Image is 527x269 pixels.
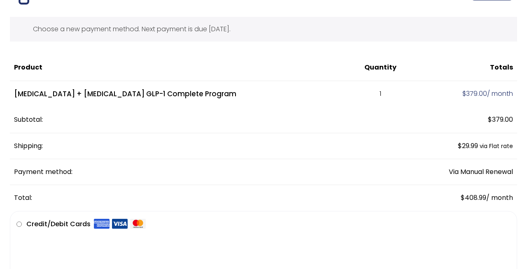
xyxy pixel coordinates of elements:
small: via Flat rate [480,142,513,150]
img: Mastercard [130,218,146,229]
td: Via Manual Renewal [410,159,517,185]
img: Amex [94,218,110,229]
th: Subtotal: [10,107,410,133]
span: 29.99 [458,141,478,151]
td: 1 [350,81,410,107]
td: / month [410,185,517,211]
th: Quantity [350,55,410,81]
span: $ [488,115,492,124]
td: [MEDICAL_DATA] + [MEDICAL_DATA] GLP-1 Complete Program [10,81,350,107]
th: Totals [410,55,517,81]
td: / month [410,81,517,107]
div: Choose a new payment method. Next payment is due [DATE]. [10,17,517,42]
th: Product [10,55,350,81]
th: Shipping: [10,133,410,159]
img: Visa [112,218,128,229]
span: 379.00 [462,89,487,98]
span: $ [461,193,465,202]
th: Total: [10,185,410,211]
span: $ [462,89,466,98]
th: Payment method: [10,159,410,185]
label: Credit/Debit Cards [26,218,146,231]
span: 379.00 [488,115,513,124]
span: $ [458,141,462,151]
span: 408.99 [461,193,486,202]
